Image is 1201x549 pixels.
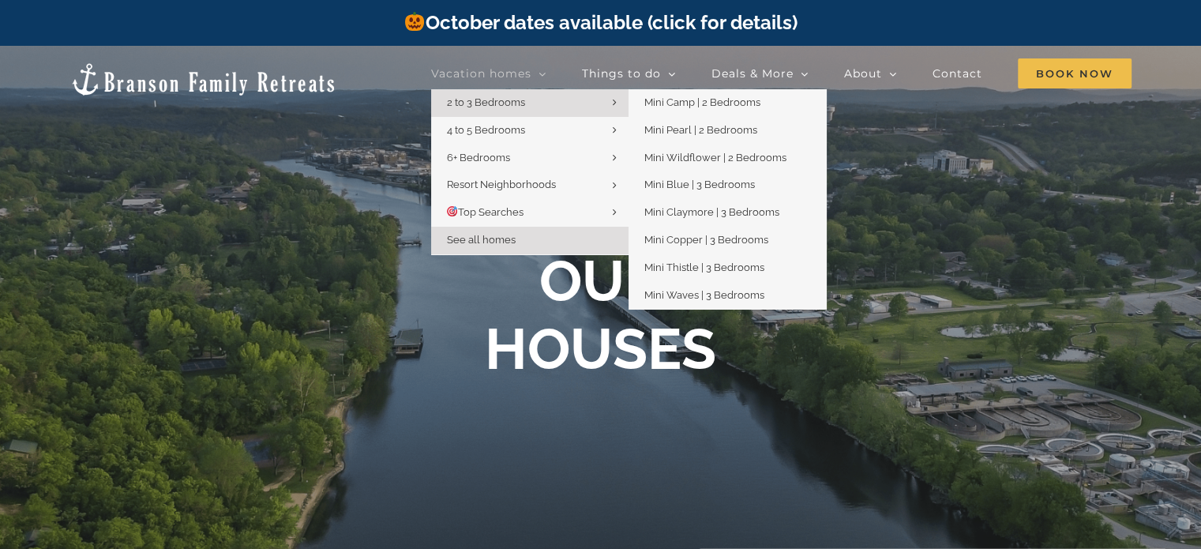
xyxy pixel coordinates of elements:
[431,199,629,227] a: 🎯Top Searches
[844,58,897,89] a: About
[485,247,716,382] b: OUR HOUSES
[629,89,826,117] a: Mini Camp | 2 Bedrooms
[431,117,629,145] a: 4 to 5 Bedrooms
[447,206,524,218] span: Top Searches
[447,96,525,108] span: 2 to 3 Bedrooms
[405,12,424,31] img: 🎃
[1018,58,1132,89] a: Book Now
[844,68,882,79] span: About
[644,124,757,136] span: Mini Pearl | 2 Bedrooms
[629,282,826,310] a: Mini Waves | 3 Bedrooms
[431,58,546,89] a: Vacation homes
[629,171,826,199] a: Mini Blue | 3 Bedrooms
[431,89,629,117] a: 2 to 3 Bedrooms
[644,234,768,246] span: Mini Copper | 3 Bedrooms
[1018,58,1132,88] span: Book Now
[711,68,794,79] span: Deals & More
[69,62,337,97] img: Branson Family Retreats Logo
[431,68,531,79] span: Vacation homes
[447,179,556,190] span: Resort Neighborhoods
[403,11,797,34] a: October dates available (click for details)
[711,58,809,89] a: Deals & More
[644,152,786,164] span: Mini Wildflower | 2 Bedrooms
[644,179,755,190] span: Mini Blue | 3 Bedrooms
[447,234,516,246] span: See all homes
[644,261,764,273] span: Mini Thistle | 3 Bedrooms
[431,227,629,254] a: See all homes
[582,68,661,79] span: Things to do
[447,206,457,216] img: 🎯
[447,152,510,164] span: 6+ Bedrooms
[629,117,826,145] a: Mini Pearl | 2 Bedrooms
[629,145,826,172] a: Mini Wildflower | 2 Bedrooms
[629,199,826,227] a: Mini Claymore | 3 Bedrooms
[431,145,629,172] a: 6+ Bedrooms
[629,254,826,282] a: Mini Thistle | 3 Bedrooms
[431,171,629,199] a: Resort Neighborhoods
[644,289,764,301] span: Mini Waves | 3 Bedrooms
[933,68,982,79] span: Contact
[644,96,760,108] span: Mini Camp | 2 Bedrooms
[629,227,826,254] a: Mini Copper | 3 Bedrooms
[933,58,982,89] a: Contact
[582,58,676,89] a: Things to do
[447,124,525,136] span: 4 to 5 Bedrooms
[431,58,1132,89] nav: Main Menu
[644,206,779,218] span: Mini Claymore | 3 Bedrooms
